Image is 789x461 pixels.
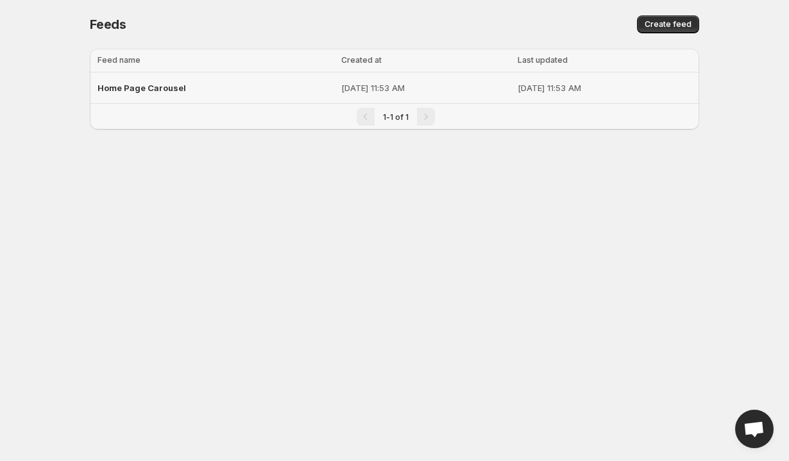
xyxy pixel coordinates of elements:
button: Create feed [637,15,699,33]
p: [DATE] 11:53 AM [341,81,510,94]
span: Home Page Carousel [98,83,186,93]
nav: Pagination [90,103,699,130]
p: [DATE] 11:53 AM [518,81,691,94]
span: Feeds [90,17,126,32]
div: Open chat [735,410,774,448]
span: Create feed [645,19,691,29]
span: Created at [341,55,382,65]
span: Feed name [98,55,140,65]
span: Last updated [518,55,568,65]
span: 1-1 of 1 [383,112,409,122]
